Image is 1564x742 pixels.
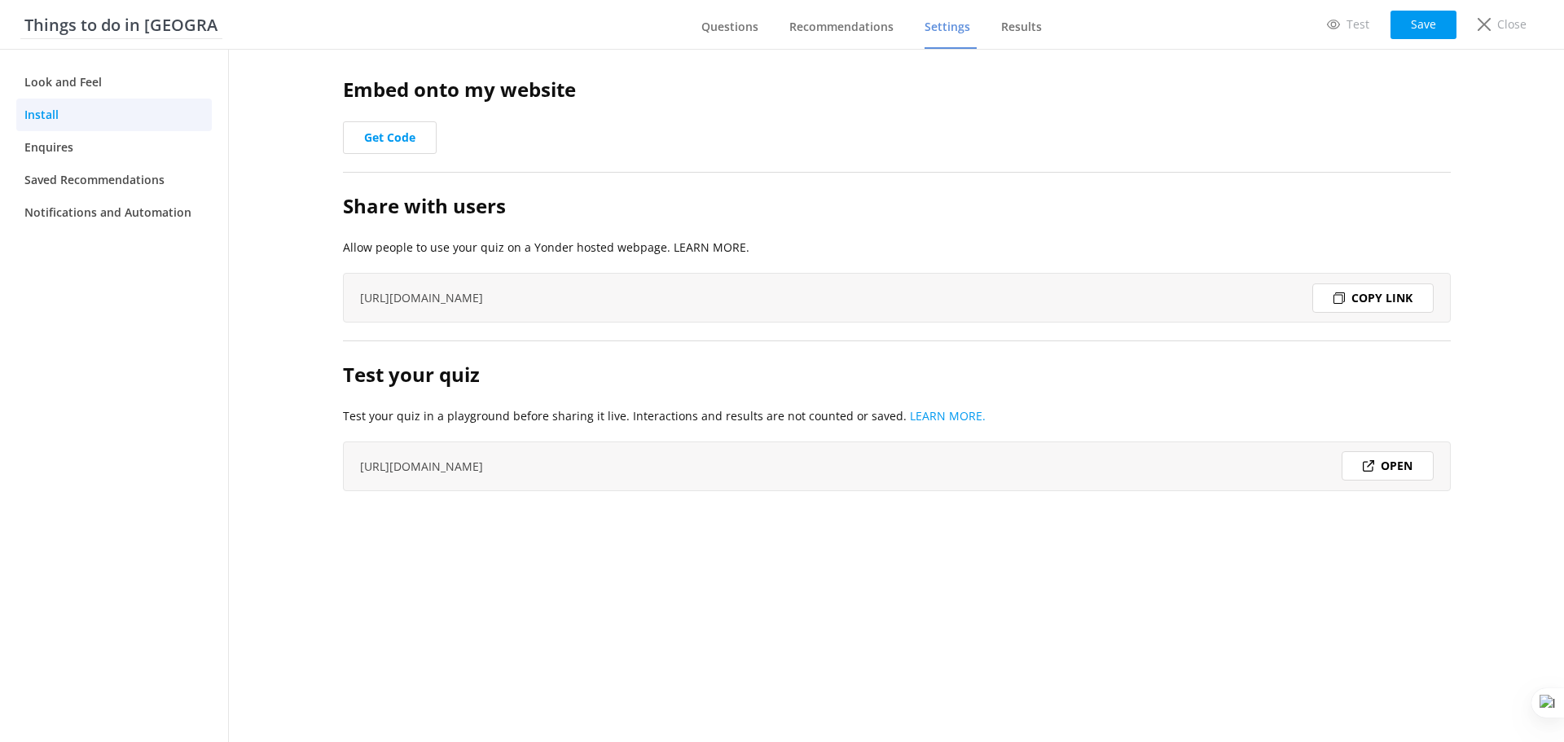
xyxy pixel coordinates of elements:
[24,106,59,124] span: Install
[343,273,1451,323] div: [URL][DOMAIN_NAME]
[16,164,212,196] a: Saved Recommendations
[1347,15,1369,33] p: Test
[343,74,1451,105] h2: Embed onto my website
[16,99,212,131] a: Install
[1316,11,1381,38] a: Test
[925,19,970,35] span: Settings
[789,19,894,35] span: Recommendations
[343,121,437,154] button: Get Code
[701,19,758,35] span: Questions
[343,239,1451,257] p: Allow people to use your quiz on a Yonder hosted webpage. LEARN MORE.
[1312,283,1434,313] div: Copy link
[24,204,191,222] span: Notifications and Automation
[343,191,1451,222] h2: Share with users
[343,441,1451,491] div: [URL][DOMAIN_NAME]
[24,171,165,189] span: Saved Recommendations
[1497,15,1527,33] p: Close
[16,196,212,229] a: Notifications and Automation
[343,359,1451,390] h2: Test your quiz
[16,131,212,164] a: Enquires
[1342,451,1434,481] a: Open
[24,73,102,91] span: Look and Feel
[910,408,986,424] a: LEARN MORE.
[1390,11,1456,39] button: Save
[16,66,212,99] a: Look and Feel
[343,407,1451,425] p: Test your quiz in a playground before sharing it live. Interactions and results are not counted o...
[1001,19,1042,35] span: Results
[24,138,73,156] span: Enquires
